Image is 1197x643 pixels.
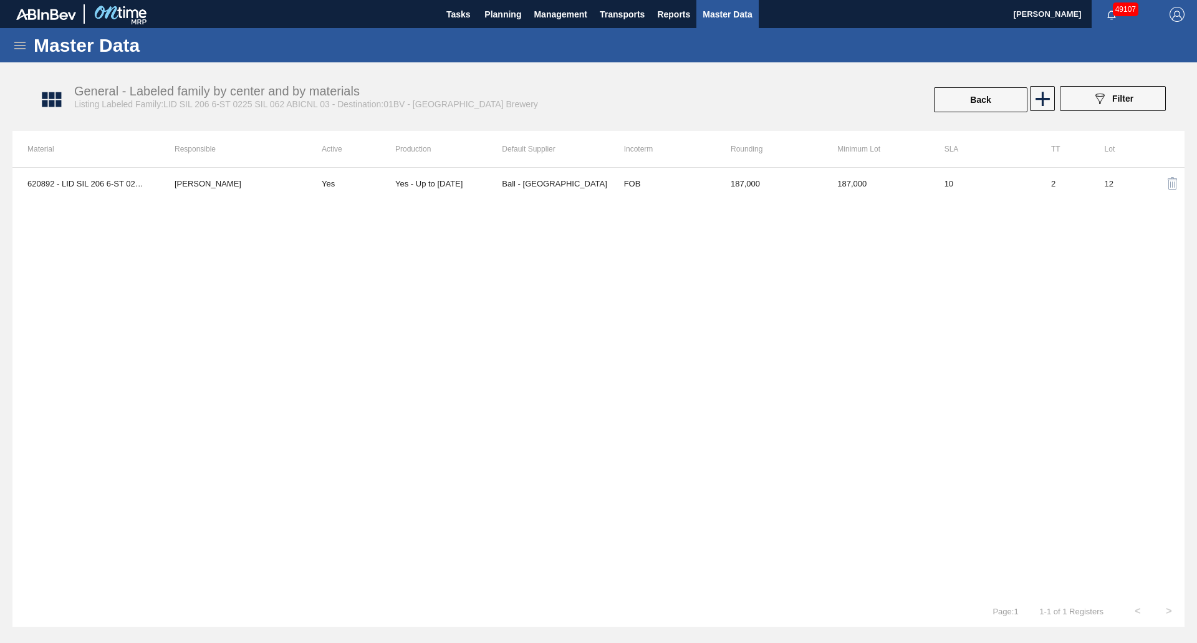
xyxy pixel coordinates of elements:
[703,7,752,22] span: Master Data
[1054,86,1172,114] div: Filter labeled family by center and by material
[600,7,645,22] span: Transports
[160,131,307,167] th: Responsible
[657,7,690,22] span: Reports
[1122,596,1153,627] button: <
[307,168,395,199] td: Yes
[160,168,307,199] td: Jack Schuld
[74,99,538,109] span: Listing Labeled Family:LID SIL 206 6-ST 0225 SIL 062 ABICNL 03 - Destination:01BV - [GEOGRAPHIC_D...
[1090,131,1143,167] th: Lot
[822,168,929,199] td: 187000
[307,131,395,167] th: Active
[534,7,587,22] span: Management
[484,7,521,22] span: Planning
[1158,168,1188,198] button: delete-icon
[1029,86,1054,114] div: New labeled family by center and by Material
[609,168,716,199] td: FOB
[609,131,716,167] th: Incoterm
[1036,168,1090,199] td: 2
[445,7,472,22] span: Tasks
[1090,168,1143,199] td: 12
[1060,86,1166,111] button: Filter
[12,168,160,199] td: 620892 - LID SIL 206 6-ST 0225 SIL 062 ABICNL 03/
[395,131,502,167] th: Production
[34,38,255,52] h1: Master Data
[1113,2,1138,16] span: 49107
[1170,7,1185,22] img: Logout
[74,84,360,98] span: General - Labeled family by center and by materials
[930,131,1036,167] th: SLA
[502,168,608,199] td: Ball - Parque Industrial Finsa
[930,168,1036,199] td: 10
[1037,607,1103,616] span: 1 - 1 of 1 Registers
[1165,176,1180,191] img: delete-icon
[1112,94,1133,104] span: Filter
[716,168,822,199] td: 187000
[502,131,608,167] th: Default Supplier
[1036,131,1090,167] th: TT
[934,87,1027,112] button: Back
[1092,6,1132,23] button: Notifications
[12,131,160,167] th: Material
[716,131,822,167] th: Rounding
[822,131,929,167] th: Minimum Lot
[993,607,1018,616] span: Page : 1
[16,9,76,20] img: TNhmsLtSVTkK8tSr43FrP2fwEKptu5GPRR3wAAAABJRU5ErkJggg==
[1158,168,1170,198] div: Delete Material
[395,179,502,188] div: Material with no Discontinuation Date
[933,86,1029,114] div: Back to labeled Family
[395,179,463,188] div: Yes - Up to [DATE]
[1153,596,1185,627] button: >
